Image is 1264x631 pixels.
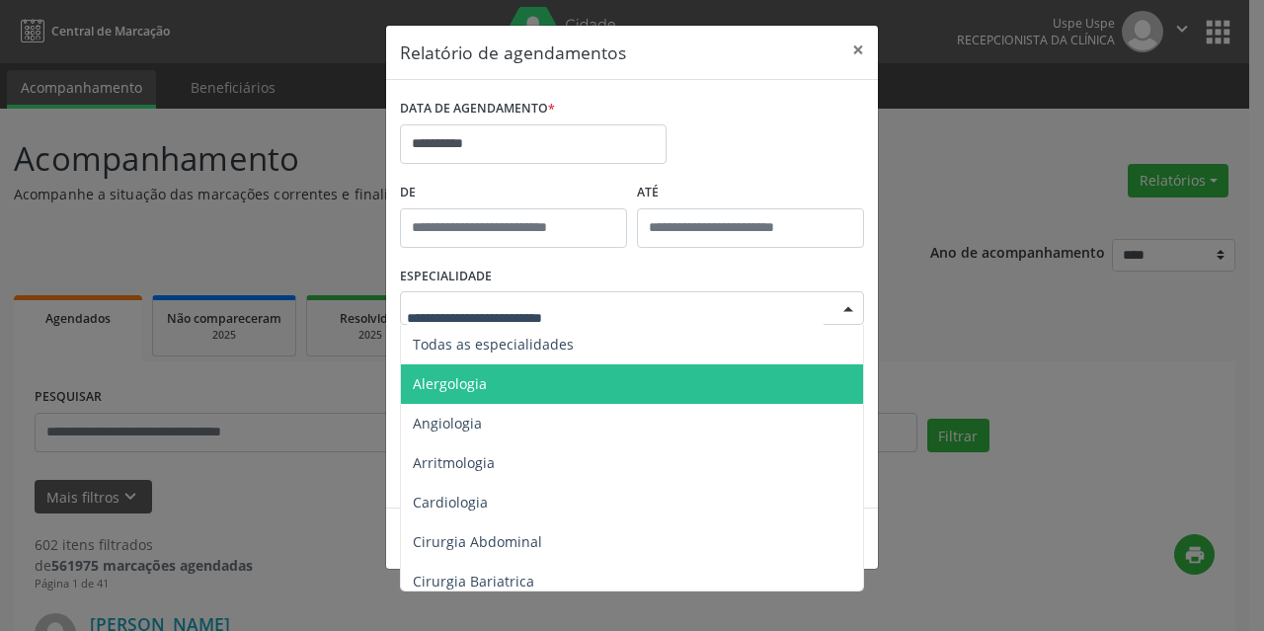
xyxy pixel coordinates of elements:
[413,532,542,551] span: Cirurgia Abdominal
[413,493,488,512] span: Cardiologia
[400,262,492,292] label: ESPECIALIDADE
[838,26,878,74] button: Close
[413,414,482,433] span: Angiologia
[637,178,864,208] label: ATÉ
[413,453,495,472] span: Arritmologia
[400,94,555,124] label: DATA DE AGENDAMENTO
[400,39,626,65] h5: Relatório de agendamentos
[413,572,534,591] span: Cirurgia Bariatrica
[413,374,487,393] span: Alergologia
[413,335,574,354] span: Todas as especialidades
[400,178,627,208] label: De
